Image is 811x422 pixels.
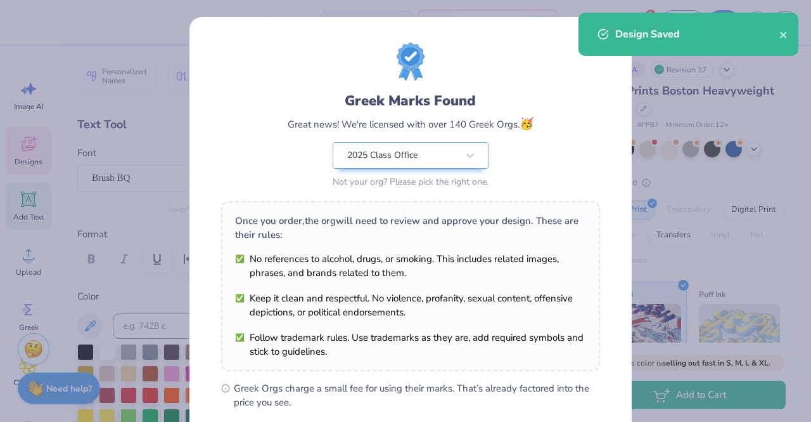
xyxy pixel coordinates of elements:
li: Keep it clean and respectful. No violence, profanity, sexual content, offensive depictions, or po... [235,291,586,319]
div: Design Saved [615,27,779,42]
div: Greek Marks Found [345,91,476,111]
div: Once you order, the org will need to review and approve your design. These are their rules: [235,214,586,242]
li: Follow trademark rules. Use trademarks as they are, add required symbols and stick to guidelines. [235,331,586,359]
div: Not your org? Please pick the right one. [333,175,489,188]
div: Great news! We're licensed with over 140 Greek Orgs. [288,115,533,133]
button: close [779,27,788,42]
span: Greek Orgs charge a small fee for using their marks. That’s already factored into the price you see. [234,381,600,409]
li: No references to alcohol, drugs, or smoking. This includes related images, phrases, and brands re... [235,252,586,280]
span: 🥳 [520,116,533,131]
img: License badge [397,43,425,81]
